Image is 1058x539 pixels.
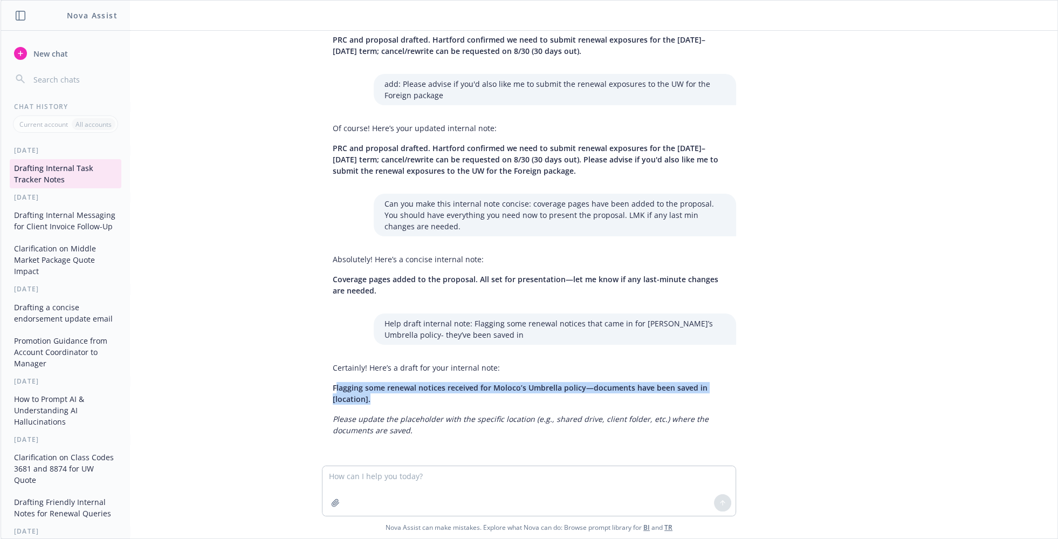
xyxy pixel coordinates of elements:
[10,159,121,188] button: Drafting Internal Task Tracker Notes
[333,414,709,435] em: Please update the placeholder with the specific location (e.g., shared drive, client folder, etc....
[10,298,121,328] button: Drafting a concise endorsement update email
[664,523,672,532] a: TR
[333,274,718,296] span: Coverage pages added to the proposal. All set for presentation—let me know if any last-minute cha...
[333,383,707,404] span: Flagging some renewal notices received for Moloco’s Umbrella policy—documents have been saved in ...
[31,72,117,87] input: Search chats
[1,527,130,536] div: [DATE]
[5,516,1053,538] span: Nova Assist can make mistakes. Explore what Nova can do: Browse prompt library for and
[10,240,121,280] button: Clarification on Middle Market Package Quote Impact
[31,48,68,59] span: New chat
[67,10,118,21] h1: Nova Assist
[333,254,725,265] p: Absolutely! Here’s a concise internal note:
[10,390,121,431] button: How to Prompt AI & Understanding AI Hallucinations
[333,143,718,176] span: PRC and proposal drafted. Hartford confirmed we need to submit renewal exposures for the [DATE]–[...
[1,377,130,386] div: [DATE]
[10,44,121,63] button: New chat
[10,493,121,522] button: Drafting Friendly Internal Notes for Renewal Queries
[384,198,725,232] p: Can you make this internal note concise: coverage pages have been added to the proposal. You shou...
[333,362,725,373] p: Certainly! Here’s a draft for your internal note:
[19,120,68,129] p: Current account
[333,35,705,56] span: PRC and proposal drafted. Hartford confirmed we need to submit renewal exposures for the [DATE]–[...
[384,78,725,101] p: add: Please advise if you'd also like me to submit the renewal exposures to the UW for the Foreig...
[10,448,121,489] button: Clarification on Class Codes 3681 and 8874 for UW Quote
[1,284,130,294] div: [DATE]
[10,332,121,372] button: Promotion Guidance from Account Coordinator to Manager
[333,122,725,134] p: Of course! Here’s your updated internal note:
[1,435,130,444] div: [DATE]
[75,120,112,129] p: All accounts
[643,523,650,532] a: BI
[1,193,130,202] div: [DATE]
[1,146,130,155] div: [DATE]
[384,318,725,340] p: Help draft internal note: Flagging some renewal notices that came in for [PERSON_NAME]’s Umbrella...
[10,206,121,235] button: Drafting Internal Messaging for Client Invoice Follow-Up
[1,102,130,111] div: Chat History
